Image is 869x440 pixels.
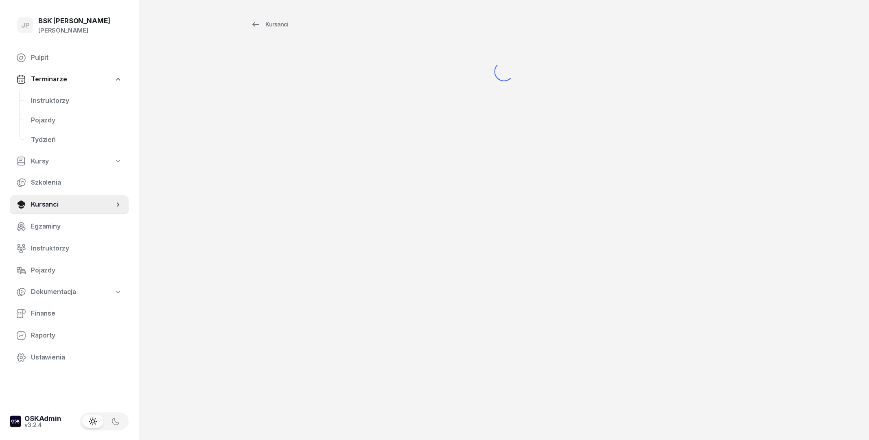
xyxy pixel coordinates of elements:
a: Kursanci [10,195,129,214]
span: Kursy [31,156,49,167]
div: Kursanci [251,20,288,29]
span: Terminarze [31,74,67,85]
span: Instruktorzy [31,96,122,106]
a: Finanse [10,304,129,323]
a: Kursy [10,152,129,171]
span: Kursanci [31,199,114,210]
span: Pojazdy [31,115,122,126]
span: Ustawienia [31,352,122,363]
span: Szkolenia [31,177,122,188]
a: Pojazdy [10,261,129,280]
img: logo-xs-dark@2x.png [10,416,21,427]
div: [PERSON_NAME] [38,25,110,36]
a: Ustawienia [10,348,129,367]
span: Tydzień [31,135,122,145]
a: Egzaminy [10,217,129,236]
div: v3.2.4 [24,422,61,428]
a: Kursanci [243,16,296,33]
span: Finanse [31,308,122,319]
a: Raporty [10,326,129,345]
span: JP [21,22,30,29]
div: BSK [PERSON_NAME] [38,17,110,24]
a: Tydzień [24,130,129,150]
span: Dokumentacja [31,287,76,297]
span: Pulpit [31,52,122,63]
a: Pulpit [10,48,129,68]
a: Terminarze [10,70,129,89]
a: Instruktorzy [24,91,129,111]
span: Raporty [31,330,122,341]
a: Dokumentacja [10,283,129,301]
span: Pojazdy [31,265,122,276]
span: Instruktorzy [31,243,122,254]
a: Pojazdy [24,111,129,130]
a: Instruktorzy [10,239,129,258]
span: Egzaminy [31,221,122,232]
a: Szkolenia [10,173,129,192]
div: OSKAdmin [24,415,61,422]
